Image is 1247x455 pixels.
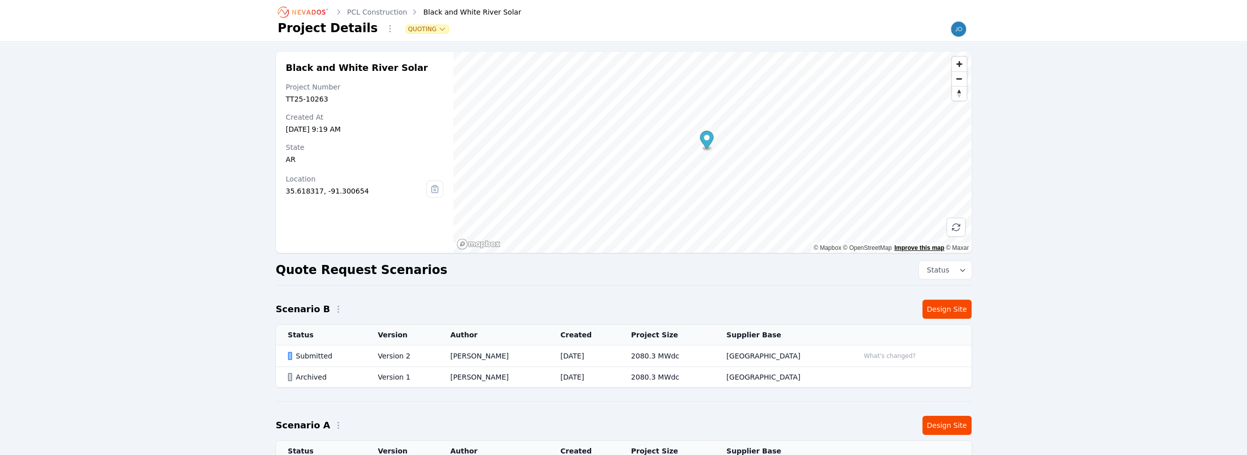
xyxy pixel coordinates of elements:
th: Status [276,325,366,345]
a: Mapbox homepage [456,238,501,250]
a: Improve this map [894,244,944,251]
canvas: Map [453,52,971,253]
td: [PERSON_NAME] [438,367,548,388]
div: AR [286,154,444,164]
td: [DATE] [548,367,619,388]
td: [DATE] [548,345,619,367]
td: [GEOGRAPHIC_DATA] [714,367,847,388]
tr: SubmittedVersion 2[PERSON_NAME][DATE]2080.3 MWdc[GEOGRAPHIC_DATA]What's changed? [276,345,972,367]
h2: Black and White River Solar [286,62,444,74]
div: Black and White River Solar [409,7,521,17]
a: Mapbox [814,244,841,251]
td: [PERSON_NAME] [438,345,548,367]
td: 2080.3 MWdc [619,367,714,388]
td: Version 2 [366,345,438,367]
h2: Scenario A [276,418,330,432]
th: Author [438,325,548,345]
th: Created [548,325,619,345]
a: Design Site [922,300,972,319]
td: Version 1 [366,367,438,388]
a: Maxar [946,244,969,251]
div: Map marker [700,131,714,151]
button: Status [919,261,972,279]
div: Project Number [286,82,444,92]
div: 35.618317, -91.300654 [286,186,427,196]
span: Zoom out [952,72,967,86]
div: Archived [288,372,361,382]
div: State [286,142,444,152]
div: [DATE] 9:19 AM [286,124,444,134]
button: What's changed? [859,350,920,361]
a: OpenStreetMap [843,244,892,251]
div: Location [286,174,427,184]
h1: Project Details [278,20,378,36]
th: Supplier Base [714,325,847,345]
button: Quoting [406,25,449,33]
h2: Quote Request Scenarios [276,262,447,278]
h2: Scenario B [276,302,330,316]
a: Design Site [922,416,972,435]
th: Project Size [619,325,714,345]
td: [GEOGRAPHIC_DATA] [714,345,847,367]
td: 2080.3 MWdc [619,345,714,367]
span: Status [923,265,949,275]
button: Reset bearing to north [952,86,967,101]
tr: ArchivedVersion 1[PERSON_NAME][DATE]2080.3 MWdc[GEOGRAPHIC_DATA] [276,367,972,388]
div: Submitted [288,351,361,361]
button: Zoom out [952,71,967,86]
img: joe.bollinger@nevados.solar [950,21,967,37]
div: Created At [286,112,444,122]
th: Version [366,325,438,345]
nav: Breadcrumb [278,4,521,20]
a: PCL Construction [347,7,408,17]
div: TT25-10263 [286,94,444,104]
button: Zoom in [952,57,967,71]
